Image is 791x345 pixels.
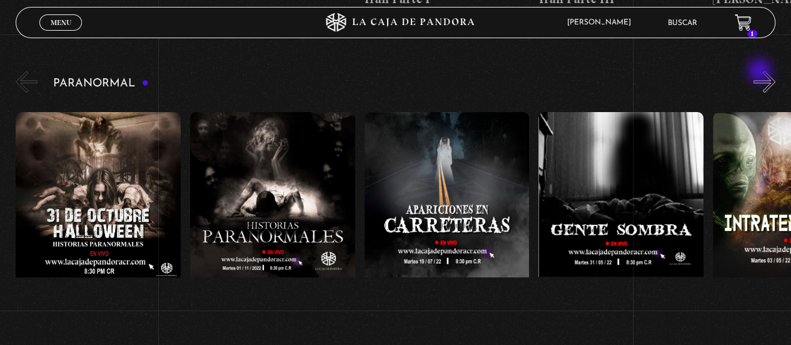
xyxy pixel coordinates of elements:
h3: Paranormal [53,78,149,90]
span: [PERSON_NAME] [561,19,643,26]
span: 1 [747,30,757,38]
span: Cerrar [46,29,76,38]
a: 1 [735,14,752,31]
span: Menu [51,19,71,26]
button: Previous [16,71,38,93]
button: Next [753,71,775,93]
a: Buscar [668,19,697,27]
